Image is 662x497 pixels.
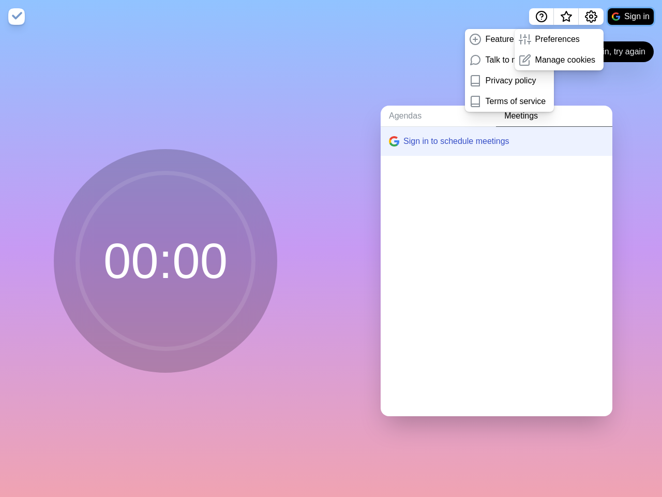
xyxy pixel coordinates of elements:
[8,8,25,25] img: timeblocks logo
[465,91,554,112] a: Terms of service
[465,70,554,91] a: Privacy policy
[465,29,554,50] a: Feature request
[608,8,654,25] button: Sign in
[535,54,596,66] p: Manage cookies
[486,95,546,108] p: Terms of service
[389,136,399,147] img: google logo
[486,54,523,66] p: Talk to me
[579,8,604,25] button: Settings
[612,12,620,21] img: google logo
[529,8,554,25] button: Help
[486,75,536,87] p: Privacy policy
[535,33,580,46] p: Preferences
[381,127,612,156] button: Sign in to schedule meetings
[381,106,496,127] a: Agendas
[554,8,579,25] button: What’s new
[486,33,544,46] p: Feature request
[496,106,612,127] a: Meetings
